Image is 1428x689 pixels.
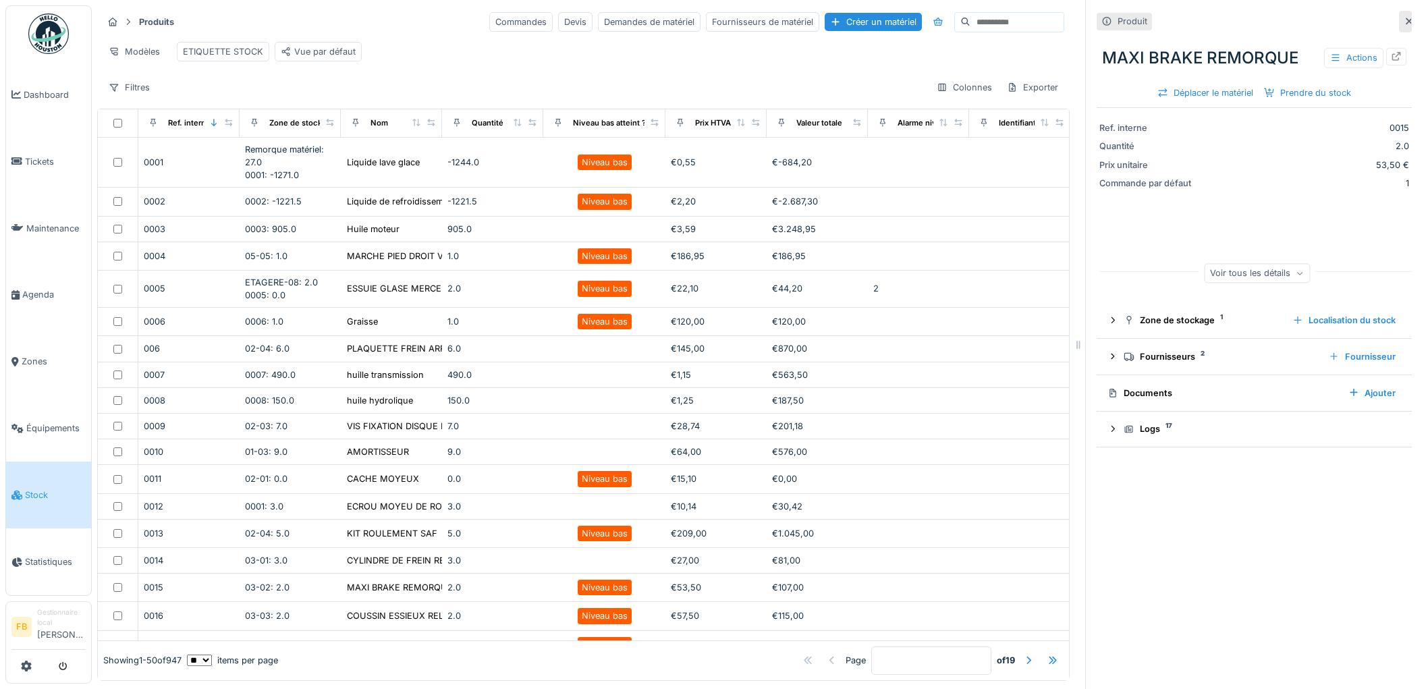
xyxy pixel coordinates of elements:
[144,554,234,567] div: 0014
[447,282,538,295] div: 2.0
[772,581,862,594] div: €107,00
[22,355,86,368] span: Zones
[796,117,842,129] div: Valeur totale
[26,222,86,235] span: Maintenance
[245,528,290,539] span: 02-04: 5.0
[245,224,296,234] span: 0003: 905.0
[447,445,538,458] div: 9.0
[1099,159,1201,171] div: Prix unitaire
[772,445,862,458] div: €576,00
[772,420,862,433] div: €201,18
[1118,15,1147,28] div: Produit
[772,554,862,567] div: €81,00
[245,611,290,621] span: 03-03: 2.0
[144,420,234,433] div: 0009
[472,117,503,129] div: Quantité
[245,555,287,566] span: 03-01: 3.0
[6,395,91,462] a: Équipements
[447,315,538,328] div: 1.0
[134,16,180,28] strong: Produits
[26,422,86,435] span: Équipements
[447,394,538,407] div: 150.0
[245,447,287,457] span: 01-03: 9.0
[1099,177,1201,190] div: Commande par défaut
[772,609,862,622] div: €115,00
[245,343,290,354] span: 02-04: 6.0
[1206,177,1409,190] div: 1
[6,61,91,128] a: Dashboard
[772,342,862,355] div: €870,00
[103,78,156,97] div: Filtres
[772,315,862,328] div: €120,00
[671,394,761,407] div: €1,25
[347,156,420,169] div: Liquide lave glace
[931,78,998,97] div: Colonnes
[671,223,761,236] div: €3,59
[22,288,86,301] span: Agenda
[772,472,862,485] div: €0,00
[37,607,86,646] li: [PERSON_NAME]
[1323,348,1401,366] div: Fournisseur
[6,528,91,595] a: Statistiques
[24,88,86,101] span: Dashboard
[997,654,1015,667] strong: of 19
[1204,263,1310,283] div: Voir tous les détails
[1259,84,1356,102] div: Prendre du stock
[347,315,378,328] div: Graisse
[582,282,628,295] div: Niveau bas
[846,654,866,667] div: Page
[6,128,91,195] a: Tickets
[144,581,234,594] div: 0015
[1343,384,1401,402] div: Ajouter
[144,282,234,295] div: 0005
[772,250,862,263] div: €186,95
[447,638,538,651] div: 1.0
[671,554,761,567] div: €27,00
[1001,78,1064,97] div: Exporter
[1102,417,1406,442] summary: Logs17
[582,527,628,540] div: Niveau bas
[245,251,287,261] span: 05-05: 1.0
[347,581,453,594] div: MAXI BRAKE REMORQUE
[582,638,628,651] div: Niveau bas
[671,609,761,622] div: €57,50
[1206,159,1409,171] div: 53,50 €
[1102,308,1406,333] summary: Zone de stockage1Localisation du stock
[582,195,628,208] div: Niveau bas
[347,445,409,458] div: AMORTISSEUR
[144,156,234,169] div: 0001
[281,45,356,58] div: Vue par défaut
[598,12,701,32] div: Demandes de matériel
[347,223,400,236] div: Huile moteur
[898,117,965,129] div: Alarme niveau bas
[347,250,553,263] div: MARCHE PIED DROIT VOLVO 2EME GENERATION
[245,640,271,650] span: 01: 1.0
[671,368,761,381] div: €1,15
[245,582,290,592] span: 03-02: 2.0
[245,277,318,287] span: ETAGERE-08: 2.0
[245,144,324,167] span: Remorque matériel: 27.0
[772,500,862,513] div: €30,42
[582,609,628,622] div: Niveau bas
[37,607,86,628] div: Gestionnaire local
[772,527,862,540] div: €1.045,00
[103,42,166,61] div: Modèles
[11,617,32,637] li: FB
[447,195,538,208] div: -1221.5
[144,368,234,381] div: 0007
[671,500,761,513] div: €10,14
[671,195,761,208] div: €2,20
[245,501,283,512] span: 0001: 3.0
[447,500,538,513] div: 3.0
[1206,140,1409,153] div: 2.0
[447,342,538,355] div: 6.0
[873,282,964,295] div: 2
[347,527,437,540] div: KIT ROULEMENT SAF
[6,462,91,528] a: Stock
[245,370,296,380] span: 0007: 490.0
[144,250,234,263] div: 0004
[144,527,234,540] div: 0013
[582,315,628,328] div: Niveau bas
[103,654,182,667] div: Showing 1 - 50 of 947
[144,394,234,407] div: 0008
